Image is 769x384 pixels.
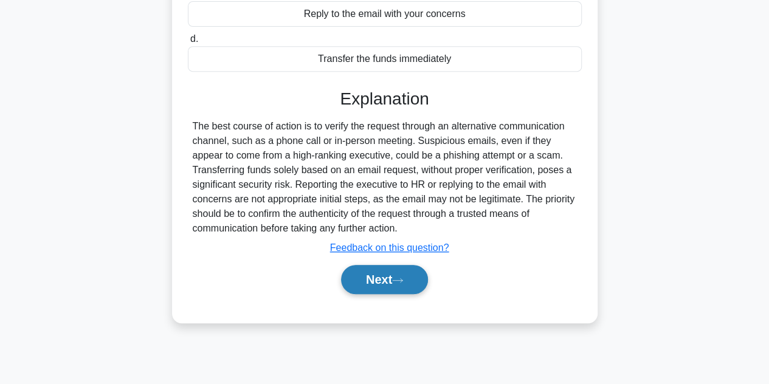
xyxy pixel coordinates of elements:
button: Next [341,265,428,294]
a: Feedback on this question? [330,242,449,253]
span: d. [190,33,198,44]
div: The best course of action is to verify the request through an alternative communication channel, ... [193,119,577,236]
div: Reply to the email with your concerns [188,1,582,27]
h3: Explanation [195,89,574,109]
div: Transfer the funds immediately [188,46,582,72]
